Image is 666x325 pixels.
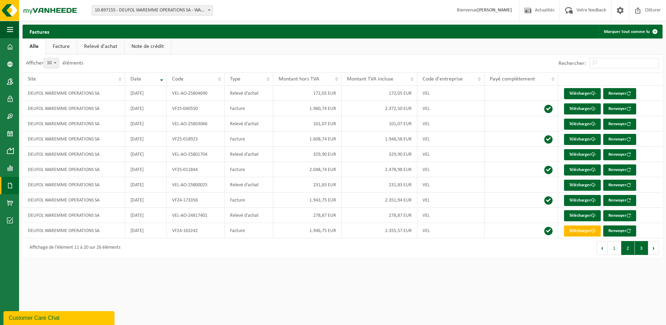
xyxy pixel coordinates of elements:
td: DEUFOL WAREMME OPERATIONS SA [23,86,125,101]
td: 1.943,75 EUR [273,193,342,208]
span: Montant TVA incluse [347,76,393,82]
td: DEUFOL WAREMME OPERATIONS SA [23,116,125,131]
a: Télécharger [564,225,601,237]
span: Date [130,76,141,82]
td: VEL-AO-25800025 [167,177,225,193]
td: 231,83 EUR [273,177,342,193]
a: Télécharger [564,210,601,221]
td: VEL [417,208,485,223]
td: VEL [417,86,485,101]
td: VEL [417,147,485,162]
td: [DATE] [125,193,167,208]
td: Relevé d'achat [225,208,274,223]
td: 2.351,94 EUR [342,193,417,208]
td: VEL [417,101,485,116]
td: VF24-163242 [167,223,225,238]
td: VF25-018923 [167,131,225,147]
span: Code d'entreprise [422,76,463,82]
span: 10-897155 - DEUFOL WAREMME OPERATIONS SA - WAREMME [92,5,213,16]
a: Télécharger [564,195,601,206]
td: [DATE] [125,177,167,193]
td: Facture [225,223,274,238]
a: Note de crédit [125,39,171,54]
td: VEL [417,193,485,208]
h2: Factures [23,25,56,38]
td: [DATE] [125,131,167,147]
td: Facture [225,162,274,177]
td: [DATE] [125,101,167,116]
td: VF25-040550 [167,101,225,116]
td: 2.372,50 EUR [342,101,417,116]
label: Rechercher: [558,61,586,66]
a: Relevé d'achat [77,39,124,54]
td: VEL-AO-25801704 [167,147,225,162]
td: VEL [417,116,485,131]
div: Affichage de l'élément 11 à 20 sur 26 éléments [26,242,120,254]
td: Facture [225,101,274,116]
td: [DATE] [125,86,167,101]
td: 278,87 EUR [342,208,417,223]
button: Renvoyer [603,180,636,191]
td: 101,07 EUR [342,116,417,131]
button: Renvoyer [603,164,636,176]
button: Marquer tout comme lu [598,25,662,39]
td: Relevé d'achat [225,86,274,101]
td: Relevé d'achat [225,147,274,162]
button: 2 [621,241,635,255]
button: Renvoyer [603,210,636,221]
span: 10-897155 - DEUFOL WAREMME OPERATIONS SA - WAREMME [92,6,213,15]
td: 172,05 EUR [342,86,417,101]
td: DEUFOL WAREMME OPERATIONS SA [23,162,125,177]
td: VEL [417,223,485,238]
td: 1.608,74 EUR [273,131,342,147]
td: 101,07 EUR [273,116,342,131]
td: DEUFOL WAREMME OPERATIONS SA [23,177,125,193]
td: [DATE] [125,116,167,131]
span: 10 [44,58,59,68]
button: Renvoyer [603,103,636,114]
button: Renvoyer [603,195,636,206]
a: Télécharger [564,103,601,114]
button: Renvoyer [603,88,636,99]
td: DEUFOL WAREMME OPERATIONS SA [23,131,125,147]
iframe: chat widget [3,310,116,325]
td: Facture [225,131,274,147]
td: VEL-AO-25804690 [167,86,225,101]
span: Code [172,76,183,82]
button: Renvoyer [603,119,636,130]
span: Payé complètement [490,76,535,82]
a: Télécharger [564,180,601,191]
td: VEL-AO-24817401 [167,208,225,223]
span: Montant hors TVA [279,76,319,82]
td: [DATE] [125,162,167,177]
td: 329,90 EUR [342,147,417,162]
td: 2.048,74 EUR [273,162,342,177]
a: Alle [23,39,45,54]
td: DEUFOL WAREMME OPERATIONS SA [23,208,125,223]
button: 3 [635,241,648,255]
td: VEL [417,131,485,147]
span: Site [28,76,36,82]
td: VF24-173356 [167,193,225,208]
td: DEUFOL WAREMME OPERATIONS SA [23,101,125,116]
a: Télécharger [564,164,601,176]
a: Télécharger [564,134,601,145]
button: 1 [608,241,621,255]
label: Afficher éléments [26,60,83,66]
button: Renvoyer [603,225,636,237]
a: Télécharger [564,88,601,99]
td: Facture [225,193,274,208]
td: 2.355,57 EUR [342,223,417,238]
td: Relevé d'achat [225,177,274,193]
td: DEUFOL WAREMME OPERATIONS SA [23,147,125,162]
td: 2.478,98 EUR [342,162,417,177]
td: Relevé d'achat [225,116,274,131]
td: 278,87 EUR [273,208,342,223]
td: 1.946,58 EUR [342,131,417,147]
a: Facture [46,39,77,54]
strong: [PERSON_NAME] [477,8,512,13]
td: 329,90 EUR [273,147,342,162]
button: Next [648,241,659,255]
button: Previous [597,241,608,255]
